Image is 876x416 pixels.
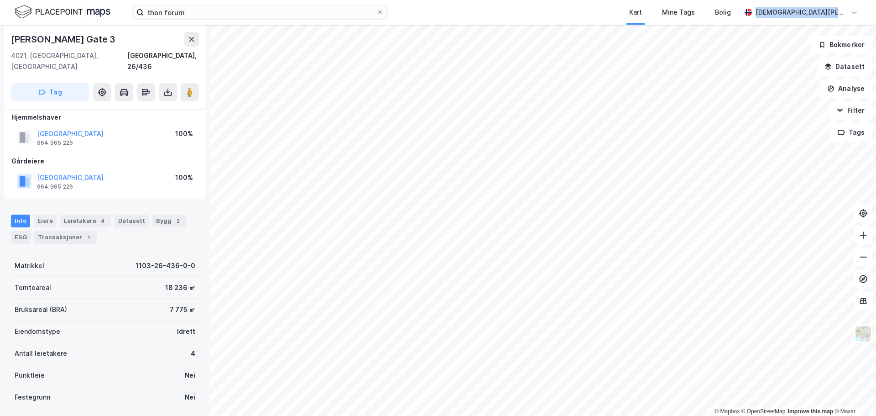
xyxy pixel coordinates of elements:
div: Nei [185,392,195,403]
div: Mine Tags [662,7,695,18]
input: Søk på adresse, matrikkel, gårdeiere, leietakere eller personer [144,5,376,19]
div: 4 [98,216,107,226]
div: Hjemmelshaver [11,112,198,123]
a: Mapbox [714,408,740,415]
div: Matrikkel [15,260,44,271]
div: [PERSON_NAME] Gate 3 [11,32,117,47]
div: Gårdeiere [11,156,198,167]
div: Eiere [34,215,57,227]
img: Z [855,325,872,342]
div: Bruksareal (BRA) [15,304,67,315]
div: [DEMOGRAPHIC_DATA][PERSON_NAME] [756,7,847,18]
div: 964 965 226 [37,183,73,190]
div: Punktleie [15,370,45,381]
div: 100% [175,128,193,139]
button: Analyse [819,79,872,98]
div: Datasett [115,215,149,227]
div: Eiendomstype [15,326,60,337]
div: [GEOGRAPHIC_DATA], 26/436 [127,50,199,72]
button: Bokmerker [811,36,872,54]
a: OpenStreetMap [741,408,786,415]
iframe: Chat Widget [830,372,876,416]
a: Improve this map [788,408,833,415]
div: 1 [84,233,93,242]
div: Antall leietakere [15,348,67,359]
div: 100% [175,172,193,183]
div: ESG [11,231,31,244]
div: Bygg [152,215,186,227]
div: Kart [629,7,642,18]
div: Nei [185,370,195,381]
div: 18 236 ㎡ [165,282,195,293]
div: Idrett [177,326,195,337]
div: Tomteareal [15,282,51,293]
div: 4021, [GEOGRAPHIC_DATA], [GEOGRAPHIC_DATA] [11,50,127,72]
button: Filter [829,101,872,120]
button: Tags [830,123,872,142]
div: 7 775 ㎡ [170,304,195,315]
div: Info [11,215,30,227]
div: 2 [173,216,182,226]
button: Tag [11,83,89,101]
img: logo.f888ab2527a4732fd821a326f86c7f29.svg [15,4,110,20]
div: Transaksjoner [34,231,97,244]
div: Bolig [715,7,731,18]
button: Datasett [817,58,872,76]
div: 4 [191,348,195,359]
div: 964 965 226 [37,139,73,147]
div: 1103-26-436-0-0 [136,260,195,271]
div: Festegrunn [15,392,50,403]
div: Leietakere [60,215,111,227]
